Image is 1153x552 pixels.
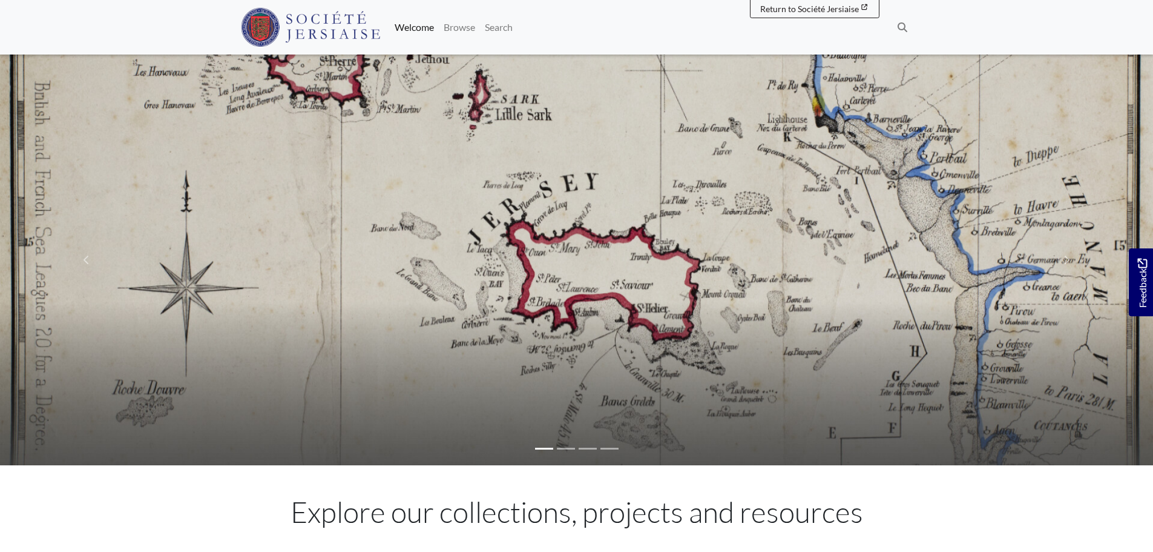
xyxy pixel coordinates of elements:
[980,55,1153,465] a: Move to next slideshow image
[241,5,381,50] a: Société Jersiaise logo
[439,15,480,39] a: Browse
[241,8,381,47] img: Société Jersiaise
[241,494,913,530] h1: Explore our collections, projects and resources
[390,15,439,39] a: Welcome
[480,15,517,39] a: Search
[760,4,859,14] span: Return to Société Jersiaise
